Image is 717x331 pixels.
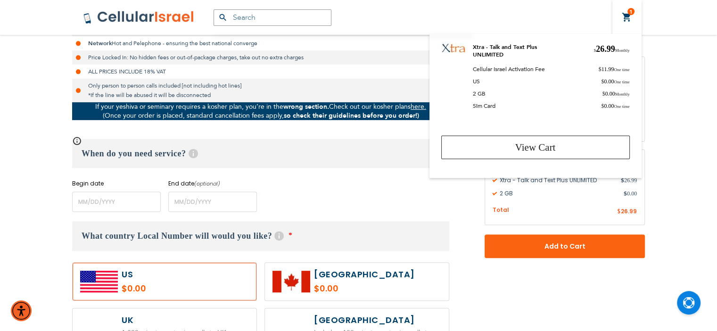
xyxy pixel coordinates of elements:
[493,206,509,215] span: Total
[621,176,637,185] span: 26.99
[284,111,419,120] strong: so check their guidelines before you order!)
[601,103,604,109] span: $
[72,102,449,120] p: If your yeshiva or seminary requires a kosher plan, you’re in the Check out our kosher plans (Onc...
[599,66,602,73] span: $
[168,192,257,212] input: MM/DD/YYYY
[614,104,629,109] span: One time
[614,80,629,84] span: One time
[473,65,545,73] span: Cellular Israel Activation Fee
[473,90,486,97] span: 2 GB
[473,102,495,110] span: Sim Card
[473,43,537,58] a: Xtra - Talk and Text Plus UNLIMITED
[441,43,466,53] img: Xtra - Talk and Text Plus UNLIMITED
[615,92,629,97] span: Monthly
[601,78,629,85] span: 0.00
[82,231,272,241] span: What country Local Number will would you like?
[72,139,449,168] h3: When do you need service?
[72,192,161,212] input: MM/DD/YYYY
[601,102,629,110] span: 0.00
[274,231,284,241] span: Help
[189,149,198,158] span: Help
[72,179,161,188] label: Begin date
[624,189,627,198] span: $
[602,90,629,97] span: 0.00
[214,9,331,26] input: Search
[621,207,637,215] span: 26.99
[515,142,556,153] span: View Cart
[72,79,449,102] li: Only person to person calls included [not including hot lines] *If the line will be abused it wil...
[441,136,630,159] a: View Cart
[624,189,637,198] span: 0.00
[602,90,605,97] span: $
[629,8,633,16] span: 1
[599,65,630,73] span: 11.99
[83,10,195,24] img: Cellular Israel
[622,12,632,23] a: 1
[593,43,629,58] span: 26.99
[168,179,257,188] label: End date
[493,189,624,198] span: 2 GB
[72,65,449,79] li: ALL PRICES INCLUDE 18% VAT
[112,40,257,47] span: Hot and Pelephone - ensuring the best national converge
[473,78,480,85] span: US
[617,208,621,216] span: $
[11,300,32,321] div: Accessibility Menu
[411,102,426,111] a: here.
[283,102,329,111] strong: wrong section.
[485,234,645,258] button: Add to Cart
[493,176,621,185] span: Xtra - Talk and Text Plus UNLIMITED
[614,67,629,72] span: One time
[194,180,220,187] i: (optional)
[601,78,604,85] span: $
[593,48,596,53] span: $
[621,176,624,185] span: $
[516,242,614,251] span: Add to Cart
[615,48,629,53] span: Monthly
[88,40,112,47] strong: Network
[72,50,449,65] li: Price Locked In: No hidden fees or out-of-package charges, take out no extra charges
